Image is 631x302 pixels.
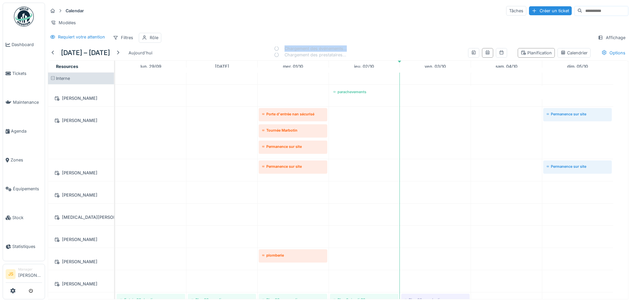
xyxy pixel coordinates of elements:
[13,99,42,105] span: Maintenance
[3,203,45,232] a: Stock
[521,50,552,56] div: Planification
[6,267,42,283] a: JS Manager[PERSON_NAME]
[52,94,110,102] div: [PERSON_NAME]
[12,41,42,48] span: Dashboard
[18,267,42,272] div: Manager
[599,48,628,58] div: Options
[547,111,608,117] div: Permanence sur site
[262,111,324,117] div: Porte d'entrée nan sécurisé
[565,62,590,71] a: 5 octobre 2025
[274,52,347,58] div: Chargement des prestataires…
[56,64,78,69] span: Resources
[494,62,519,71] a: 4 octobre 2025
[547,164,608,169] div: Permanence sur site
[13,186,42,192] span: Équipements
[58,34,105,40] div: Requiert votre attention
[3,88,45,117] a: Maintenance
[352,62,376,71] a: 2 octobre 2025
[11,157,42,163] span: Zones
[52,258,110,266] div: [PERSON_NAME]
[3,174,45,203] a: Équipements
[12,70,42,77] span: Tickets
[423,62,447,71] a: 3 octobre 2025
[529,6,572,15] div: Créer un ticket
[48,18,79,28] div: Modèles
[262,128,324,133] div: Tournée Marbotin
[12,243,42,250] span: Statistiques
[52,235,110,244] div: [PERSON_NAME]
[139,62,163,71] a: 29 septembre 2025
[560,50,588,56] div: Calendrier
[14,7,34,27] img: Badge_color-CXgf-gQk.svg
[61,49,110,57] h5: [DATE] – [DATE]
[110,33,136,42] div: Filtres
[3,59,45,88] a: Tickets
[213,62,231,71] a: 30 septembre 2025
[595,33,628,42] div: Affichage
[274,45,347,52] div: Chargement des événements…
[262,144,324,149] div: Permanence sur site
[18,267,42,281] li: [PERSON_NAME]
[63,8,86,14] strong: Calendar
[11,128,42,134] span: Agenda
[506,6,526,16] div: Tâches
[126,48,155,57] div: Aujourd'hui
[52,191,110,199] div: [PERSON_NAME]
[12,214,42,221] span: Stock
[3,146,45,174] a: Zones
[262,164,324,169] div: Permanence sur site
[6,269,16,279] li: JS
[52,116,110,125] div: [PERSON_NAME]
[56,76,70,81] span: Interne
[262,253,324,258] div: plomberie
[150,34,158,41] div: Rôle
[3,30,45,59] a: Dashboard
[3,117,45,146] a: Agenda
[52,213,110,221] div: [MEDICAL_DATA][PERSON_NAME]
[52,280,110,288] div: [PERSON_NAME]
[52,169,110,177] div: [PERSON_NAME]
[333,89,608,94] div: parachevements
[281,62,305,71] a: 1 octobre 2025
[3,232,45,261] a: Statistiques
